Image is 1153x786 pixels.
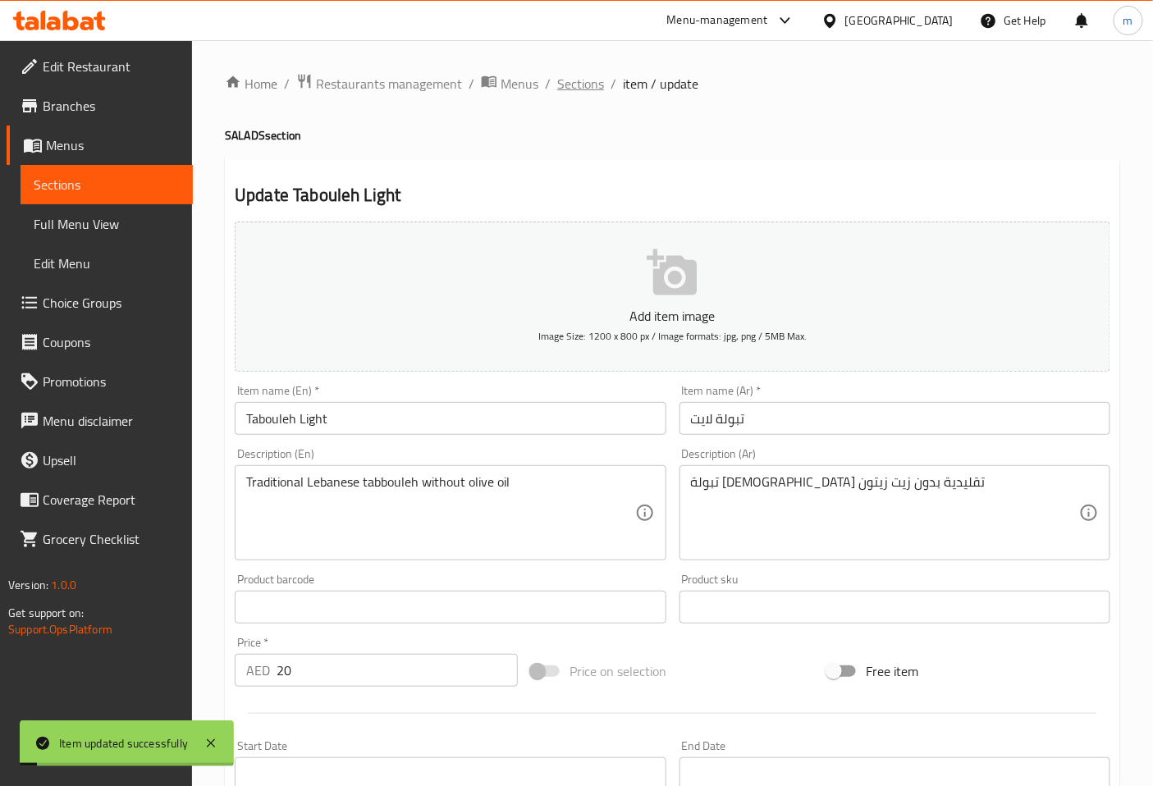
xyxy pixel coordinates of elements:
span: Upsell [43,450,180,470]
span: Coverage Report [43,490,180,510]
div: Menu-management [667,11,768,30]
span: Edit Menu [34,254,180,273]
textarea: Traditional Lebanese tabbouleh without olive oil [246,474,634,552]
a: Sections [21,165,193,204]
span: Sections [34,175,180,194]
h2: Update Tabouleh Light [235,183,1110,208]
span: Menus [46,135,180,155]
span: Menu disclaimer [43,411,180,431]
p: AED [246,660,270,680]
li: / [611,74,616,94]
span: Full Menu View [34,214,180,234]
a: Support.OpsPlatform [8,619,112,640]
a: Menus [7,126,193,165]
a: Menu disclaimer [7,401,193,441]
span: Restaurants management [316,74,462,94]
span: m [1123,11,1133,30]
span: 1.0.0 [51,574,76,596]
input: Enter name En [235,402,666,435]
a: Edit Menu [21,244,193,283]
a: Promotions [7,362,193,401]
a: Coupons [7,322,193,362]
span: Grocery Checklist [43,529,180,549]
input: Enter name Ar [679,402,1110,435]
div: [GEOGRAPHIC_DATA] [845,11,954,30]
nav: breadcrumb [225,73,1120,94]
span: Edit Restaurant [43,57,180,76]
h4: SALADS section [225,127,1120,144]
p: Add item image [260,306,1085,326]
input: Please enter product sku [679,591,1110,624]
span: item / update [623,74,698,94]
input: Please enter price [277,654,518,687]
li: / [284,74,290,94]
a: Restaurants management [296,73,462,94]
span: Promotions [43,372,180,391]
span: Image Size: 1200 x 800 px / Image formats: jpg, png / 5MB Max. [538,327,807,345]
li: / [545,74,551,94]
a: Home [225,74,277,94]
span: Menus [501,74,538,94]
button: Add item imageImage Size: 1200 x 800 px / Image formats: jpg, png / 5MB Max. [235,222,1110,372]
span: Branches [43,96,180,116]
span: Coupons [43,332,180,352]
a: Branches [7,86,193,126]
a: Menus [481,73,538,94]
a: Upsell [7,441,193,480]
a: Edit Restaurant [7,47,193,86]
span: Get support on: [8,602,84,624]
div: Item updated successfully [59,734,188,752]
span: Price on selection [570,661,666,681]
textarea: تبولة [DEMOGRAPHIC_DATA] تقليدية بدون زيت زيتون [691,474,1079,552]
a: Grocery Checklist [7,519,193,559]
a: Full Menu View [21,204,193,244]
a: Coverage Report [7,480,193,519]
a: Choice Groups [7,283,193,322]
span: Choice Groups [43,293,180,313]
input: Please enter product barcode [235,591,666,624]
span: Version: [8,574,48,596]
a: Sections [557,74,604,94]
span: Free item [866,661,918,681]
li: / [469,74,474,94]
